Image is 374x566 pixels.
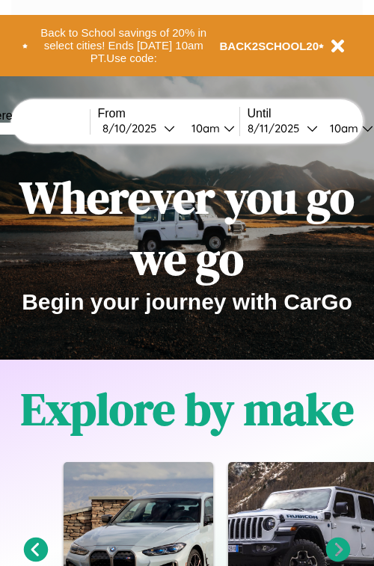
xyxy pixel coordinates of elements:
label: From [98,107,239,120]
button: 8/10/2025 [98,120,180,136]
button: Back to School savings of 20% in select cities! Ends [DATE] 10am PT.Use code: [28,22,220,69]
b: BACK2SCHOOL20 [220,40,319,52]
div: 8 / 11 / 2025 [248,121,307,135]
div: 8 / 10 / 2025 [102,121,164,135]
div: 10am [322,121,362,135]
button: 10am [180,120,239,136]
div: 10am [184,121,224,135]
h1: Explore by make [21,378,354,440]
